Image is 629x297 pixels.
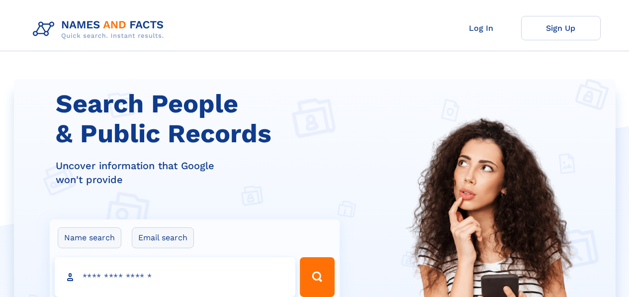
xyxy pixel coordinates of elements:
[56,89,346,149] h1: Search People & Public Records
[300,257,335,297] button: Search Button
[55,257,295,297] input: search input
[29,16,172,43] img: Logo Names and Facts
[58,227,121,248] label: Name search
[132,227,194,248] label: Email search
[442,16,521,40] a: Log In
[56,159,346,187] div: Uncover information that Google won't provide
[521,16,601,40] a: Sign Up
